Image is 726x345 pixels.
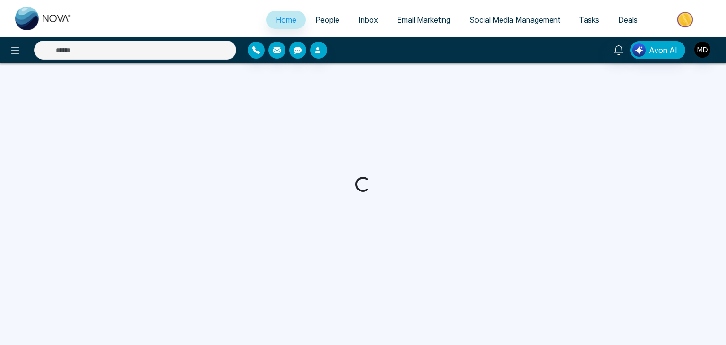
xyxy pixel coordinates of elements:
img: Lead Flow [632,43,646,57]
span: Home [276,15,296,25]
span: People [315,15,339,25]
span: Deals [618,15,638,25]
img: Market-place.gif [652,9,720,30]
button: Avon AI [630,41,685,59]
span: Inbox [358,15,378,25]
a: Home [266,11,306,29]
span: Avon AI [649,44,677,56]
a: Inbox [349,11,388,29]
a: Email Marketing [388,11,460,29]
a: People [306,11,349,29]
img: User Avatar [694,42,710,58]
a: Deals [609,11,647,29]
span: Tasks [579,15,599,25]
a: Social Media Management [460,11,570,29]
a: Tasks [570,11,609,29]
img: Nova CRM Logo [15,7,72,30]
span: Social Media Management [469,15,560,25]
span: Email Marketing [397,15,450,25]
